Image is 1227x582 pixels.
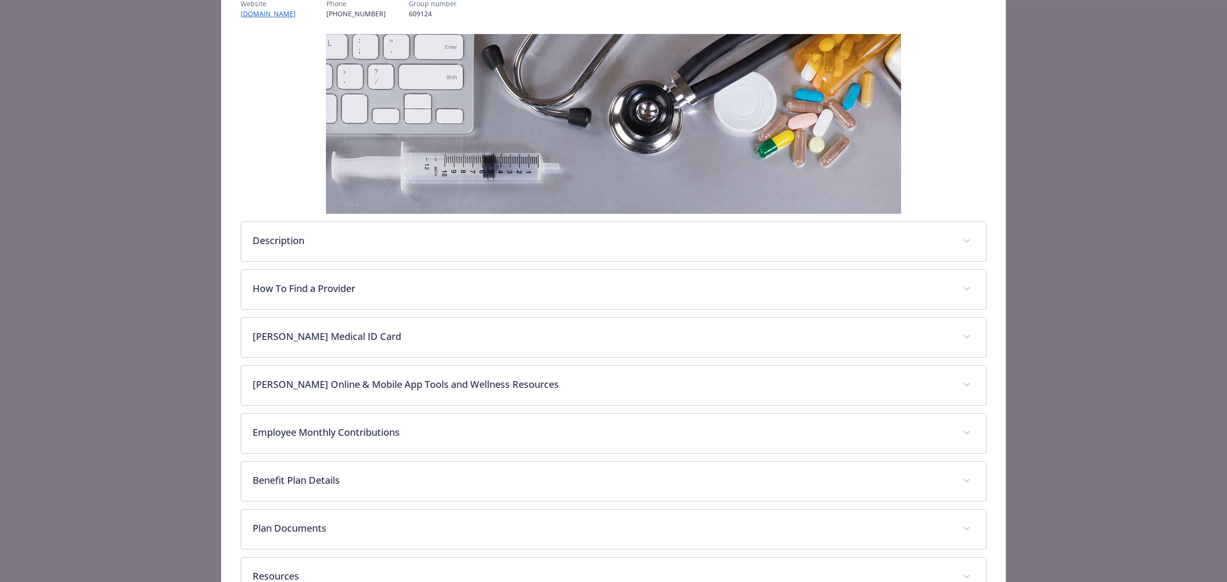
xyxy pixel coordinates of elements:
p: [PERSON_NAME] Online & Mobile App Tools and Wellness Resources [253,377,951,392]
div: Employee Monthly Contributions [241,414,986,453]
div: Plan Documents [241,510,986,549]
p: Description [253,233,951,248]
div: Description [241,222,986,261]
img: banner [326,34,901,214]
div: How To Find a Provider [241,270,986,309]
div: Benefit Plan Details [241,462,986,501]
a: [DOMAIN_NAME] [241,9,303,18]
p: Benefit Plan Details [253,473,951,488]
p: [PHONE_NUMBER] [326,9,386,19]
p: Employee Monthly Contributions [253,425,951,440]
div: [PERSON_NAME] Online & Mobile App Tools and Wellness Resources [241,366,986,405]
p: [PERSON_NAME] Medical ID Card [253,329,951,344]
p: How To Find a Provider [253,281,951,296]
div: [PERSON_NAME] Medical ID Card [241,318,986,357]
p: Plan Documents [253,521,951,535]
p: 609124 [409,9,457,19]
